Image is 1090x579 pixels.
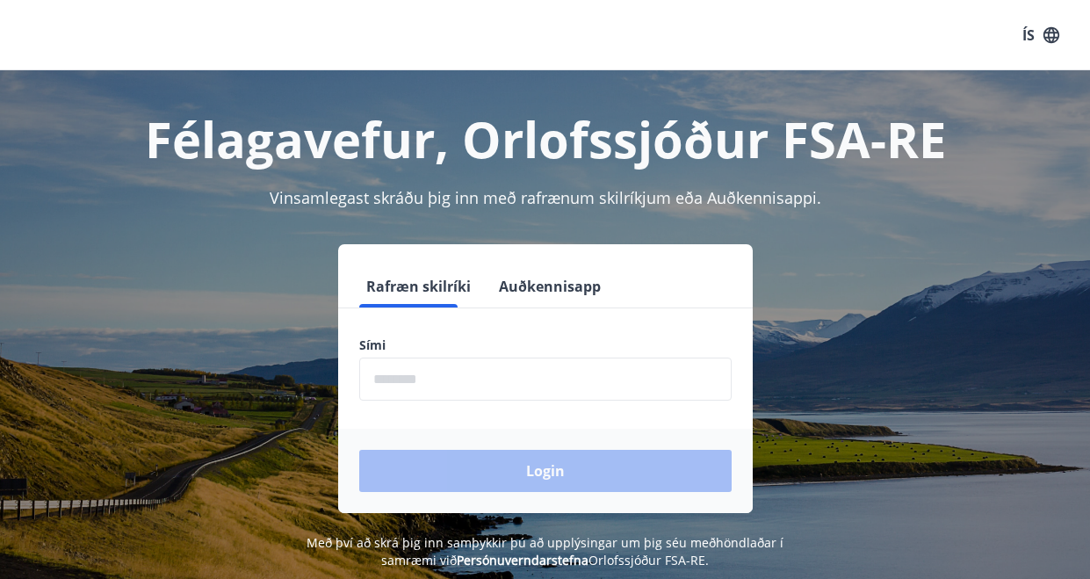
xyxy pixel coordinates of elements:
span: Vinsamlegast skráðu þig inn með rafrænum skilríkjum eða Auðkennisappi. [270,187,821,208]
span: Með því að skrá þig inn samþykkir þú að upplýsingar um þig séu meðhöndlaðar í samræmi við Orlofss... [307,534,783,568]
h1: Félagavefur, Orlofssjóður FSA-RE [21,105,1069,172]
a: Persónuverndarstefna [457,552,588,568]
button: ÍS [1013,19,1069,51]
button: Auðkennisapp [492,265,608,308]
button: Rafræn skilríki [359,265,478,308]
label: Sími [359,337,732,354]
